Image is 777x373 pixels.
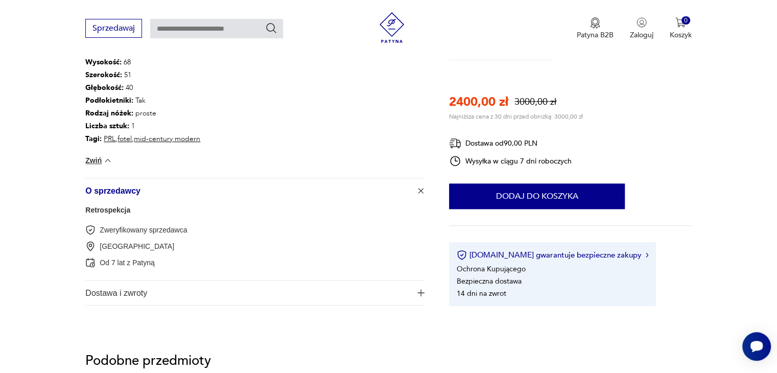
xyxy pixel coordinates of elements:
b: Rodzaj nóżek : [85,108,133,118]
b: Głębokość : [85,83,124,92]
p: 3000,00 zł [514,96,556,108]
span: Dostawa i zwroty [85,281,410,305]
p: , , [85,132,292,145]
p: [GEOGRAPHIC_DATA] [100,242,174,251]
p: 40 [85,81,292,94]
p: Patyna B2B [577,30,614,40]
li: 14 dni na zwrot [457,288,506,298]
img: Patyna - sklep z meblami i dekoracjami vintage [376,12,407,43]
img: Ikona dostawy [449,137,461,150]
p: proste [85,107,292,120]
div: Dostawa od 90,00 PLN [449,137,572,150]
img: Ikonka użytkownika [637,17,647,28]
img: Warszawa [85,241,96,251]
button: Sprzedawaj [85,19,142,38]
img: chevron down [103,155,113,166]
img: Ikona koszyka [675,17,686,28]
img: Ikona plusa [417,289,425,296]
button: Ikona plusaDostawa i zwroty [85,281,425,305]
button: Patyna B2B [577,17,614,40]
img: Zweryfikowany sprzedawca [85,225,96,235]
div: 0 [681,16,690,25]
p: Zweryfikowany sprzedawca [100,225,187,235]
img: Od 7 lat z Patyną [85,258,96,268]
button: Zwiń [85,155,112,166]
a: Retrospekcja [85,206,130,214]
p: 1 [85,120,292,132]
a: Sprzedawaj [85,26,142,33]
img: Ikona plusa [416,185,426,196]
b: Szerokość : [85,70,122,80]
b: Liczba sztuk: [85,121,129,131]
p: 68 [85,56,292,68]
p: Zaloguj [630,30,653,40]
img: Ikona medalu [590,17,600,29]
button: Zaloguj [630,17,653,40]
button: Dodaj do koszyka [449,183,625,209]
a: Ikona medaluPatyna B2B [577,17,614,40]
a: PRL [104,134,115,144]
p: Od 7 lat z Patyną [100,258,154,268]
b: Podłokietniki : [85,96,133,105]
iframe: Smartsupp widget button [742,332,771,361]
button: [DOMAIN_NAME] gwarantuje bezpieczne zakupy [457,250,648,260]
div: Wysyłka w ciągu 7 dni roboczych [449,155,572,167]
span: O sprzedawcy [85,178,410,203]
img: Ikona strzałki w prawo [646,252,649,258]
li: Ochrona Kupującego [457,264,526,273]
button: Ikona plusaO sprzedawcy [85,178,425,203]
p: Tak [85,94,292,107]
button: 0Koszyk [670,17,692,40]
p: Koszyk [670,30,692,40]
p: Najniższa cena z 30 dni przed obniżką: 3000,00 zł [449,112,583,121]
div: Ikona plusaO sprzedawcy [85,203,425,280]
a: mid-century modern [134,134,200,144]
button: Szukaj [265,22,277,34]
b: Tagi: [85,134,102,144]
p: 2400,00 zł [449,94,508,110]
a: fotel [117,134,132,144]
b: Wysokość : [85,57,122,67]
p: Podobne przedmioty [85,355,691,367]
img: Ikona certyfikatu [457,250,467,260]
li: Bezpieczna dostawa [457,276,522,286]
p: 51 [85,68,292,81]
